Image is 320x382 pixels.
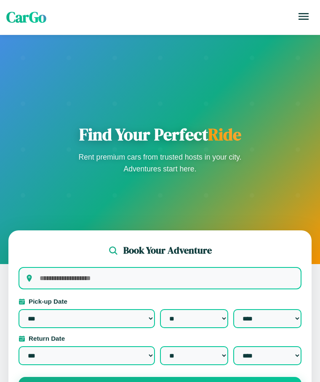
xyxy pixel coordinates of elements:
label: Return Date [19,335,301,342]
span: CarGo [6,7,46,27]
h2: Book Your Adventure [123,244,212,257]
h1: Find Your Perfect [76,124,244,144]
p: Rent premium cars from trusted hosts in your city. Adventures start here. [76,151,244,175]
span: Ride [208,123,241,146]
label: Pick-up Date [19,298,301,305]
